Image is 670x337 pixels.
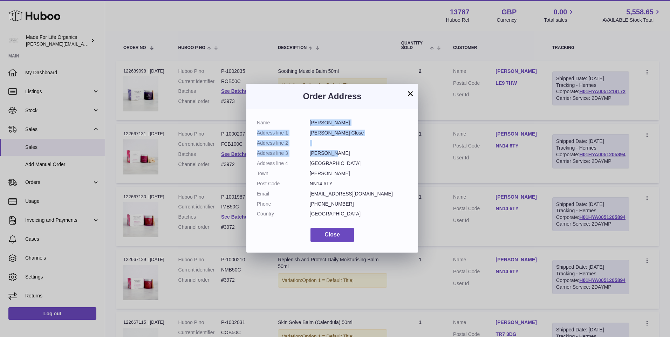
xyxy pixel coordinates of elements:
[257,140,310,146] dt: Address line 2
[310,119,408,126] dd: [PERSON_NAME]
[257,160,310,167] dt: Address line 4
[310,228,354,242] button: Close
[310,180,408,187] dd: NN14 6TY
[310,201,408,207] dd: [PHONE_NUMBER]
[257,119,310,126] dt: Name
[257,130,310,136] dt: Address line 1
[257,191,310,197] dt: Email
[310,150,408,157] dd: [PERSON_NAME]
[324,232,340,238] span: Close
[257,201,310,207] dt: Phone
[310,160,408,167] dd: [GEOGRAPHIC_DATA]
[406,89,415,98] button: ×
[257,91,408,102] h3: Order Address
[310,191,408,197] dd: [EMAIL_ADDRESS][DOMAIN_NAME]
[257,180,310,187] dt: Post Code
[310,130,408,136] dd: [PERSON_NAME] Close
[257,211,310,217] dt: Country
[257,150,310,157] dt: Address line 3
[310,170,408,177] dd: [PERSON_NAME]
[257,170,310,177] dt: Town
[310,211,408,217] dd: [GEOGRAPHIC_DATA]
